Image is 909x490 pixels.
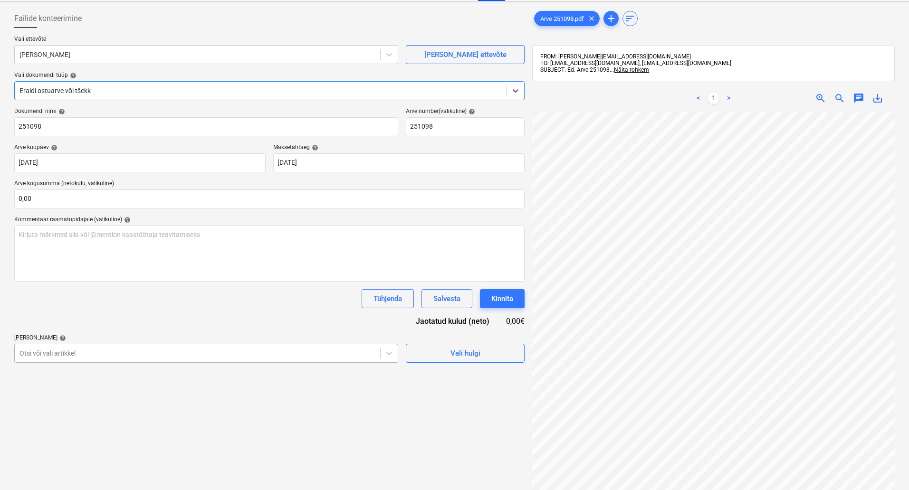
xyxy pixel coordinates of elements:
input: Arve kuupäeva pole määratud. [14,153,266,172]
input: Arve kogusumma (netokulu, valikuline) [14,189,525,208]
iframe: Chat Widget [861,444,909,490]
span: help [57,108,65,115]
span: sort [624,13,636,24]
span: help [122,217,131,223]
a: Next page [723,93,735,104]
div: Arve 251098.pdf [534,11,600,26]
div: Arve number (valikuline) [406,108,525,115]
span: add [605,13,617,24]
p: Vali ettevõte [14,36,398,45]
span: zoom_in [815,93,826,104]
span: zoom_out [834,93,845,104]
span: SUBJECT: Ed: Arve 251098 [540,66,610,73]
span: help [49,144,57,151]
span: Failide konteerimine [14,13,82,24]
div: Dokumendi nimi [14,108,398,115]
div: Jaotatud kulud (neto) [401,316,505,327]
div: Vali hulgi [450,347,480,359]
div: 0,00€ [505,316,525,327]
span: Näita rohkem [614,66,649,73]
span: clear [586,13,597,24]
button: Tühjenda [362,289,414,308]
span: help [310,144,318,151]
span: chat [853,93,864,104]
input: Arve number [406,117,525,136]
span: TO: [EMAIL_ADDRESS][DOMAIN_NAME], [EMAIL_ADDRESS][DOMAIN_NAME] [540,60,731,66]
span: help [68,72,77,79]
div: Vestlusvidin [861,444,909,490]
span: FROM: [PERSON_NAME][EMAIL_ADDRESS][DOMAIN_NAME] [540,53,691,60]
button: [PERSON_NAME] ettevõte [406,45,525,64]
button: Kinnita [480,289,525,308]
span: help [57,335,66,341]
span: Arve 251098.pdf [535,15,590,22]
button: Salvesta [421,289,472,308]
button: Vali hulgi [406,344,525,363]
div: Salvesta [433,292,460,305]
div: Kommentaar raamatupidajale (valikuline) [14,216,525,224]
div: Vali dokumendi tüüp [14,72,525,79]
span: help [467,108,475,115]
p: Arve kogusumma (netokulu, valikuline) [14,180,525,189]
div: Tühjenda [373,292,402,305]
input: Dokumendi nimi [14,117,398,136]
div: Arve kuupäev [14,144,266,151]
div: [PERSON_NAME] ettevõte [424,48,507,61]
input: Tähtaega pole määratud [273,153,525,172]
span: ... [610,66,649,73]
a: Page 1 is your current page [708,93,719,104]
span: save_alt [872,93,883,104]
div: [PERSON_NAME] [14,334,398,342]
div: Kinnita [491,292,513,305]
div: Maksetähtaeg [273,144,525,151]
a: Previous page [693,93,704,104]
